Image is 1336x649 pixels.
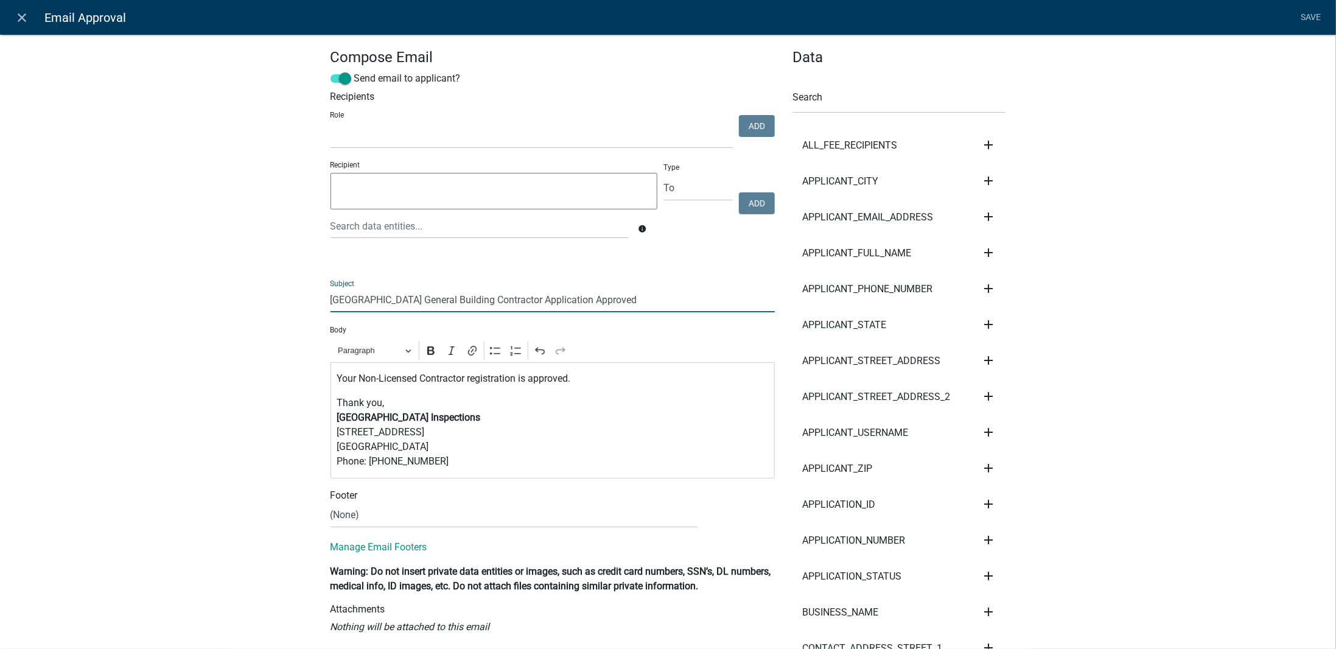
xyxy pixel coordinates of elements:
span: Email Approval [44,5,126,30]
i: add [981,138,996,152]
i: add [981,461,996,475]
i: add [981,281,996,296]
i: add [981,389,996,404]
label: Send email to applicant? [331,71,461,86]
p: Warning: Do not insert private data entities or images, such as credit card numbers, SSN’s, DL nu... [331,564,775,594]
i: add [981,497,996,511]
span: APPLICATION_NUMBER [803,536,906,546]
span: APPLICANT_ZIP [803,464,873,474]
button: Add [739,115,775,137]
a: Manage Email Footers [331,541,427,553]
label: Body [331,326,347,334]
i: add [981,533,996,547]
span: APPLICANT_STATE [803,320,887,330]
div: Footer [321,488,784,503]
i: Nothing will be attached to this email [331,621,490,633]
input: Search data entities... [331,214,629,239]
h4: Data [793,49,1006,66]
i: add [981,245,996,260]
a: Save [1296,6,1326,29]
i: add [981,569,996,583]
i: info [638,225,646,233]
p: Thank you, [STREET_ADDRESS] [GEOGRAPHIC_DATA] Phone: [PHONE_NUMBER] [337,396,768,469]
button: Paragraph, Heading [332,341,416,360]
div: Editor toolbar [331,339,775,362]
span: APPLICANT_PHONE_NUMBER [803,284,933,294]
i: add [981,425,996,440]
i: add [981,317,996,332]
i: close [15,10,30,25]
i: add [981,174,996,188]
p: Your Non-Licensed Contractor registration is approved. [337,371,768,386]
label: Role [331,111,344,119]
span: APPLICANT_STREET_ADDRESS_2 [803,392,951,402]
h6: Attachments [331,603,775,615]
i: add [981,353,996,368]
span: APPLICANT_FULL_NAME [803,248,912,258]
p: Recipient [331,160,658,170]
span: APPLICATION_ID [803,500,876,510]
h6: Recipients [331,91,775,102]
span: Paragraph [338,343,401,358]
h4: Compose Email [331,49,775,66]
span: APPLICANT_EMAIL_ADDRESS [803,212,934,222]
span: APPLICANT_USERNAME [803,428,909,438]
span: BUSINESS_NAME [803,608,879,617]
label: Type [663,164,679,171]
i: add [981,209,996,224]
div: Editor editing area: main. Press Alt+0 for help. [331,362,775,479]
span: APPLICANT_STREET_ADDRESS [803,356,941,366]
i: add [981,605,996,619]
span: APPLICATION_STATUS [803,572,902,581]
strong: [GEOGRAPHIC_DATA] Inspections [337,412,480,423]
span: APPLICANT_CITY [803,177,879,186]
button: Add [739,192,775,214]
span: ALL_FEE_RECIPIENTS [803,141,898,150]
